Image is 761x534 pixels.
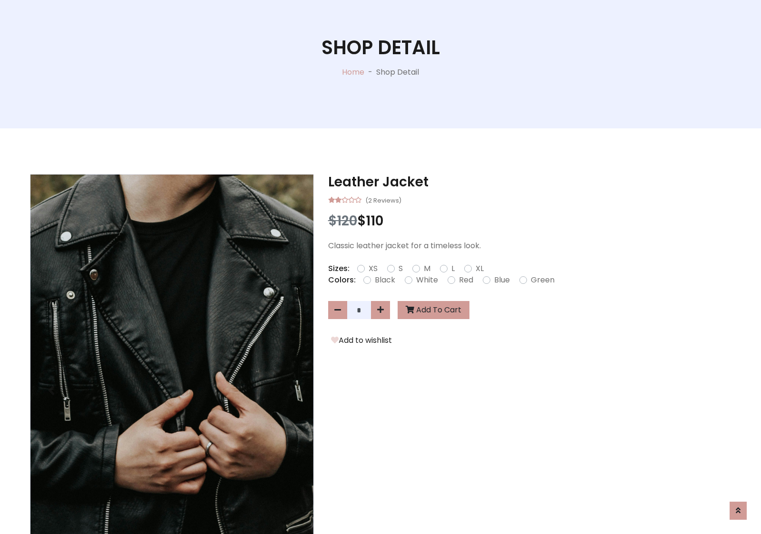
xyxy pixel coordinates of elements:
p: Shop Detail [376,67,419,78]
h3: $ [328,213,731,229]
h1: Shop Detail [322,36,440,59]
button: Add To Cart [398,301,469,319]
label: XL [476,263,484,274]
label: L [451,263,455,274]
small: (2 Reviews) [365,194,401,205]
label: White [416,274,438,286]
p: Classic leather jacket for a timeless look. [328,240,731,252]
p: - [364,67,376,78]
p: Sizes: [328,263,350,274]
p: Colors: [328,274,356,286]
button: Add to wishlist [328,334,395,347]
span: $120 [328,212,357,230]
label: Green [531,274,555,286]
label: Black [375,274,395,286]
span: 110 [366,212,383,230]
label: Blue [494,274,510,286]
label: XS [369,263,378,274]
h3: Leather Jacket [328,174,731,190]
label: M [424,263,430,274]
label: Red [459,274,473,286]
a: Home [342,67,364,78]
label: S [399,263,403,274]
